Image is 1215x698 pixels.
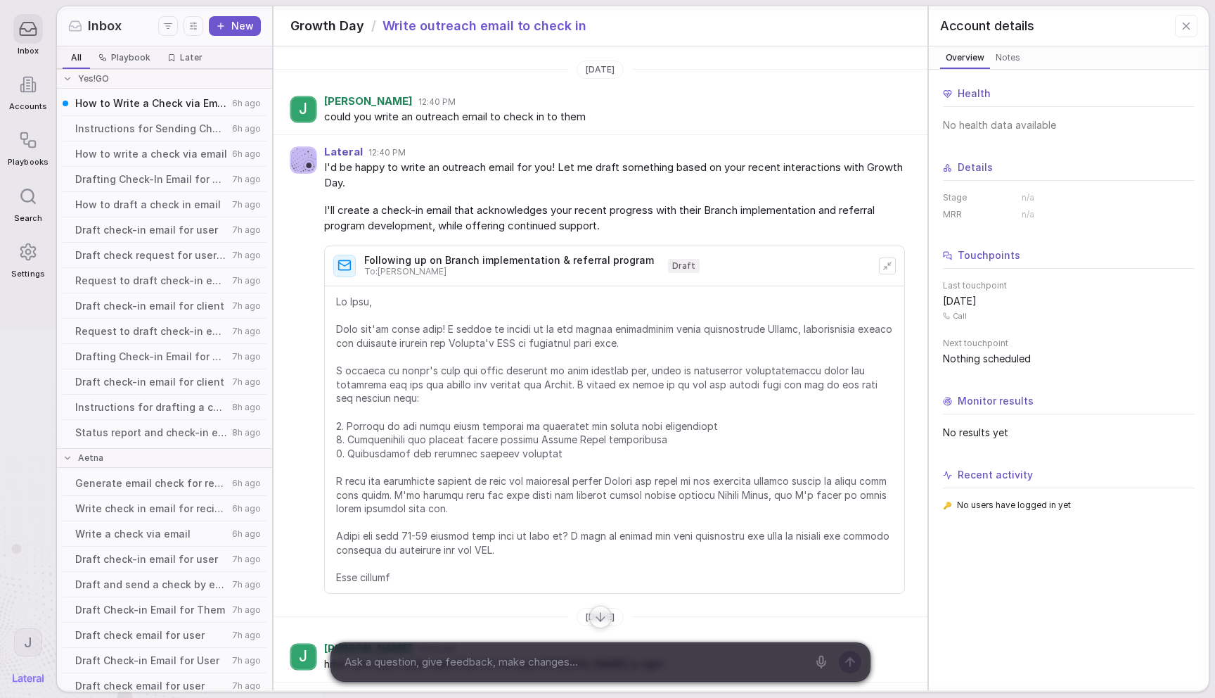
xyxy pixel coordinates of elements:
span: Recent activity [958,468,1033,482]
span: n/a [1022,192,1034,203]
span: Request to draft check-in email [75,274,228,288]
span: Health [958,87,991,101]
span: 8h ago [232,402,261,413]
span: 7h ago [232,604,261,616]
a: Playbooks [8,118,48,174]
span: n/a [1022,209,1034,220]
span: 🔑 [943,500,951,511]
span: Drafting Check-in Email for Them [75,350,228,364]
a: Draft check-in email for client7h ago [60,293,269,319]
span: How to draft a check in email [75,198,228,212]
a: How to draft a check in email7h ago [60,192,269,217]
img: Lateral [13,674,44,683]
span: [DATE] [943,294,977,308]
span: Settings [11,269,44,279]
span: 7h ago [232,680,261,692]
span: 12:40 PM [368,147,406,158]
span: 7h ago [232,579,261,590]
span: [DATE] [586,611,615,623]
span: Draft and send a check by email [75,578,228,592]
span: could you write an outreach email to check in to them [324,109,905,125]
a: Draft check-in email for user7h ago [60,217,269,243]
button: Filters [158,16,178,36]
span: 7h ago [232,655,261,666]
span: Overview [943,51,987,65]
span: 7h ago [232,174,261,185]
img: Agent avatar [290,147,316,173]
span: Next touchpoint [943,338,1195,349]
a: Drafting Check-In Email for Client7h ago [60,167,269,192]
a: Write check in email for recipient6h ago [60,496,269,521]
span: [PERSON_NAME] [378,266,446,277]
a: Draft check email for user7h ago [60,623,269,648]
span: How to write a check via email [75,147,228,161]
span: Inbox [88,17,122,35]
span: 7h ago [232,275,261,286]
span: Last touchpoint [943,280,1195,291]
span: Accounts [9,102,47,111]
span: To : [364,266,446,277]
span: Status report and check-in email draft [75,426,228,440]
span: Later [180,52,202,63]
span: Playbook [111,52,150,63]
button: New thread [209,16,261,36]
span: No health data available [943,118,1195,132]
a: Status report and check-in email draft8h ago [60,420,269,445]
span: Lateral [324,146,363,158]
span: No results yet [943,426,1195,440]
dt: MRR [943,209,1013,220]
span: Inbox [18,46,39,56]
span: Notes [993,51,1023,65]
span: I'd be happy to write an outreach email for you! Let me draft something based on your recent inte... [324,160,905,191]
span: Call [953,311,967,321]
a: How to Write a Check via Email6h ago [60,91,269,116]
span: 12:40 PM [418,96,456,108]
a: Draft Check-in Email for Them7h ago [60,597,269,623]
span: Generate email check for recipient [75,476,228,490]
a: Draft Check-in Email for User7h ago [60,648,269,673]
span: Draft check email for user [75,628,228,642]
span: All [71,52,82,63]
span: Search [14,214,42,223]
span: Draft check email for user [75,679,228,693]
span: Details [958,160,993,174]
span: 7h ago [232,630,261,641]
span: Growth Day [290,17,364,35]
button: Display settings [184,16,203,36]
span: Write a check via email [75,527,228,541]
span: 7h ago [232,376,261,388]
span: Draft Check-in Email for User [75,654,228,668]
span: 7h ago [232,351,261,362]
span: / [371,17,376,35]
span: J [299,100,307,118]
span: No users have logged in yet [957,500,1072,511]
a: Write a check via email6h ago [60,521,269,547]
span: Draft Check-in Email for Them [75,603,228,617]
div: Yes!GO [54,69,275,89]
span: Instructions for Sending Check by Email [75,122,228,136]
span: Monitor results [958,394,1034,408]
span: J [24,633,32,652]
span: 8h ago [232,427,261,438]
a: Draft check request for user via email7h ago [60,243,269,268]
a: Draft check-in email for client7h ago [60,369,269,395]
a: Inbox [8,7,48,63]
a: Drafting Check-in Email for Them7h ago [60,344,269,369]
span: Write outreach email to check in [382,17,586,35]
span: 6h ago [232,528,261,540]
span: Drafting Check-In Email for Client [75,172,228,186]
span: Draft check-in email for user [75,223,228,237]
span: Draft check-in email for user [75,552,228,566]
dt: Stage [943,192,1013,203]
a: Instructions for Sending Check by Email6h ago [60,116,269,141]
div: Aetna [54,448,275,468]
span: Draft check request for user via email [75,248,228,262]
span: Account details [940,17,1034,35]
span: 6h ago [232,123,261,134]
span: 6h ago [232,503,261,514]
span: 7h ago [232,250,261,261]
a: Request to draft check-in email7h ago [60,319,269,344]
span: 6h ago [232,478,261,489]
span: Yes!GO [78,73,109,84]
a: How to write a check via email6h ago [60,141,269,167]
